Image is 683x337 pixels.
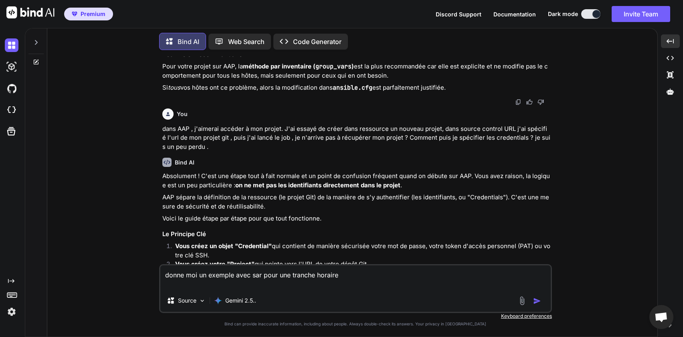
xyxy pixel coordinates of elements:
img: Bind AI [6,6,55,18]
button: Discord Support [436,10,481,18]
span: Dark mode [548,10,578,18]
strong: méthode par inventaire ( ) [243,62,354,70]
p: Keyboard preferences [159,313,552,319]
strong: on ne met pas les identifiants directement dans le projet [235,181,400,189]
img: attachment [517,296,527,305]
img: settings [5,305,18,319]
button: Invite Team [612,6,670,22]
p: dans AAP , j'aimerai accéder à mon projet. J'ai essayé de créer dans ressource un nouveau projet,... [162,124,550,152]
span: Discord Support [436,11,481,18]
button: premiumPremium [64,8,113,20]
img: darkChat [5,38,18,52]
img: dislike [538,99,544,105]
p: Absolument ! C'est une étape tout à fait normale et un point de confusion fréquent quand on début... [162,172,550,190]
code: ansible.cfg [333,84,372,92]
p: AAP sépare la définition de la ressource (le projet Git) de la manière de s'y authentifier (les i... [162,193,550,211]
img: cloudideIcon [5,103,18,117]
img: copy [515,99,521,105]
img: Pick Models [199,297,206,304]
span: Premium [81,10,105,18]
p: Bind can provide inaccurate information, including about people. Always double-check its answers.... [159,321,552,327]
p: Code Generator [293,37,341,46]
p: Si vos hôtes ont ce problème, alors la modification dans est parfaitement justifiée. [162,83,550,92]
img: Gemini 2.5 Pro [214,297,222,305]
img: premium [72,12,77,16]
p: Bind AI [178,37,199,46]
textarea: donne moi un exemple avec sar pour une tranche horaire [160,265,551,289]
li: qui pointe vers l'URL de votre dépôt Git. [169,260,550,271]
img: like [526,99,533,105]
strong: Vous créez votre "Project" [175,260,255,268]
h6: Bind AI [175,158,194,166]
img: darkAi-studio [5,60,18,74]
span: Documentation [493,11,536,18]
div: Ouvrir le chat [649,305,673,329]
p: Voici le guide étape par étape pour que tout fonctionne. [162,214,550,223]
h6: You [177,110,188,118]
p: Pour votre projet sur AAP, la est la plus recommandée car elle est explicite et ne modifie pas le... [162,62,550,80]
img: githubDark [5,82,18,95]
button: Documentation [493,10,536,18]
em: tous [168,84,180,91]
img: icon [533,297,541,305]
h3: Le Principe Clé [162,230,550,239]
strong: Vous créez un objet "Credential" [175,242,272,250]
code: group_vars [315,62,352,70]
p: Source [178,297,196,305]
li: qui contient de manière sécurisée votre mot de passe, votre token d'accès personnel (PAT) ou votr... [169,242,550,260]
p: Gemini 2.5.. [225,297,256,305]
p: Web Search [228,37,265,46]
